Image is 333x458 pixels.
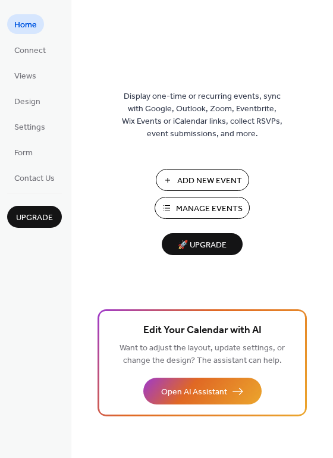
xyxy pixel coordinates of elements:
[177,175,242,187] span: Add New Event
[14,172,55,185] span: Contact Us
[16,212,53,224] span: Upgrade
[162,233,243,255] button: 🚀 Upgrade
[156,169,249,191] button: Add New Event
[7,117,52,136] a: Settings
[14,70,36,83] span: Views
[7,142,40,162] a: Form
[14,19,37,32] span: Home
[7,168,62,187] a: Contact Us
[7,14,44,34] a: Home
[143,322,262,339] span: Edit Your Calendar with AI
[155,197,250,219] button: Manage Events
[169,237,235,253] span: 🚀 Upgrade
[14,96,40,108] span: Design
[143,378,262,404] button: Open AI Assistant
[7,91,48,111] a: Design
[120,340,285,369] span: Want to adjust the layout, update settings, or change the design? The assistant can help.
[7,65,43,85] a: Views
[14,121,45,134] span: Settings
[14,147,33,159] span: Form
[176,203,243,215] span: Manage Events
[122,90,282,140] span: Display one-time or recurring events, sync with Google, Outlook, Zoom, Eventbrite, Wix Events or ...
[14,45,46,57] span: Connect
[7,40,53,59] a: Connect
[161,386,227,399] span: Open AI Assistant
[7,206,62,228] button: Upgrade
